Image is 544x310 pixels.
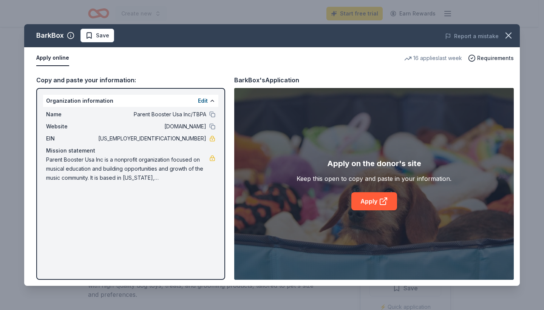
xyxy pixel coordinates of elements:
span: Save [96,31,109,40]
span: Website [46,122,97,131]
span: [DOMAIN_NAME] [97,122,206,131]
span: Parent Booster Usa Inc is a nonprofit organization focused on musical education and building oppo... [46,155,209,182]
div: BarkBox's Application [234,75,299,85]
span: [US_EMPLOYER_IDENTIFICATION_NUMBER] [97,134,206,143]
button: Requirements [468,54,514,63]
span: Parent Booster Usa Inc/TBPA [97,110,206,119]
div: Apply on the donor's site [327,157,421,170]
div: 16 applies last week [404,54,462,63]
span: EIN [46,134,97,143]
span: Name [46,110,97,119]
div: Organization information [43,95,218,107]
button: Report a mistake [445,32,499,41]
button: Apply online [36,50,69,66]
button: Save [80,29,114,42]
span: Requirements [477,54,514,63]
div: Mission statement [46,146,215,155]
div: Keep this open to copy and paste in your information. [297,174,451,183]
button: Edit [198,96,208,105]
a: Apply [351,192,397,210]
div: BarkBox [36,29,64,42]
div: Copy and paste your information: [36,75,225,85]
